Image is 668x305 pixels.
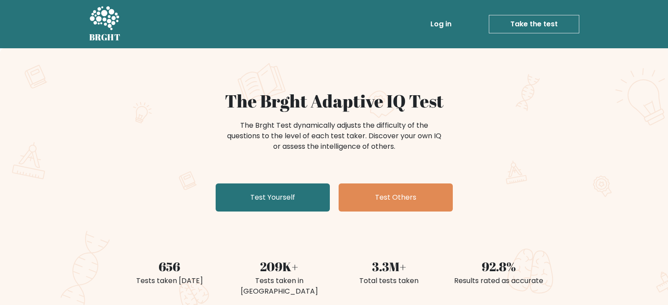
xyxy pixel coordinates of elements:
a: Test Others [339,183,453,212]
div: 209K+ [230,257,329,276]
a: Test Yourself [216,183,330,212]
div: Results rated as accurate [449,276,549,286]
a: BRGHT [89,4,121,45]
div: 3.3M+ [339,257,439,276]
div: The Brght Test dynamically adjusts the difficulty of the questions to the level of each test take... [224,120,444,152]
div: Tests taken in [GEOGRAPHIC_DATA] [230,276,329,297]
div: 92.8% [449,257,549,276]
a: Log in [427,15,455,33]
div: Total tests taken [339,276,439,286]
div: Tests taken [DATE] [120,276,219,286]
div: 656 [120,257,219,276]
h1: The Brght Adaptive IQ Test [120,90,549,111]
h5: BRGHT [89,32,121,43]
a: Take the test [489,15,579,33]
